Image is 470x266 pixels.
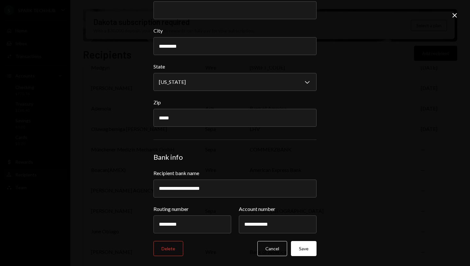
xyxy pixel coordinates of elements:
button: State [153,73,317,91]
label: City [153,27,317,35]
label: Account number [239,205,317,213]
label: Routing number [153,205,231,213]
button: Delete [153,241,183,256]
label: Recipient bank name [153,169,317,177]
button: Save [291,241,317,256]
label: Zip [153,99,317,106]
label: State [153,63,317,70]
div: Bank info [153,153,317,162]
button: Cancel [257,241,287,256]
